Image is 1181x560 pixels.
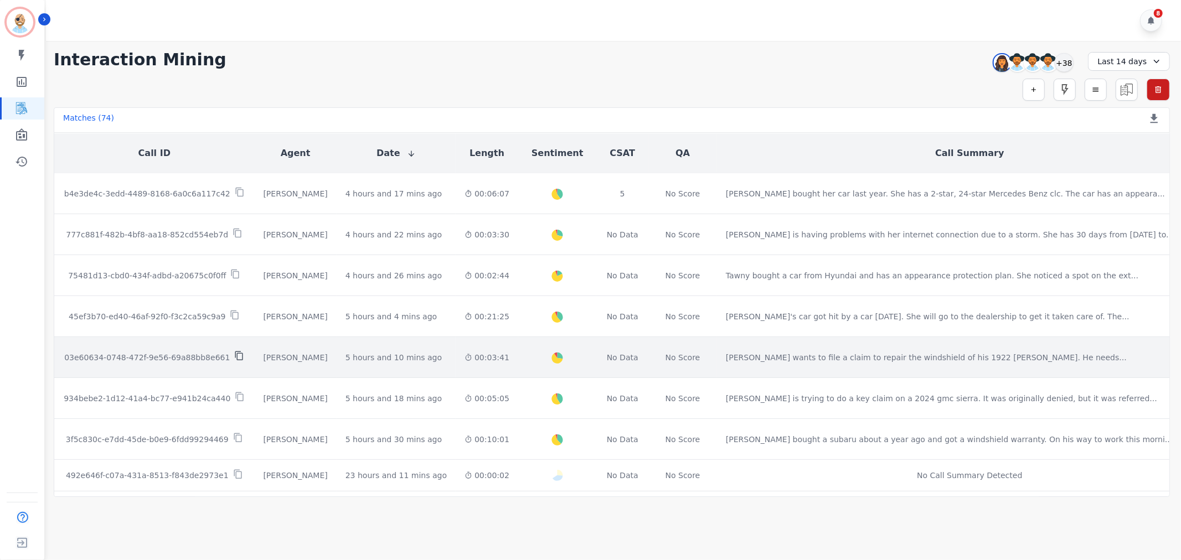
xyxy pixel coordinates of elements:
[666,470,700,481] div: No Score
[605,352,640,363] div: No Data
[465,434,509,445] div: 00:10:01
[605,270,640,281] div: No Data
[726,270,1138,281] div: Tawny bought a car from Hyundai and has an appearance protection plan. She noticed a spot on the ...
[7,9,33,35] img: Bordered avatar
[54,50,226,70] h1: Interaction Mining
[345,393,442,404] div: 5 hours and 18 mins ago
[666,393,700,404] div: No Score
[263,434,327,445] div: [PERSON_NAME]
[345,270,442,281] div: 4 hours and 26 mins ago
[66,434,229,445] p: 3f5c830c-e7dd-45de-b0e9-6fdd99294469
[666,270,700,281] div: No Score
[666,311,700,322] div: No Score
[345,352,442,363] div: 5 hours and 10 mins ago
[675,147,690,160] button: QA
[69,311,225,322] p: 45ef3b70-ed40-46af-92f0-f3c2ca59c9a9
[666,229,700,240] div: No Score
[1088,52,1170,71] div: Last 14 days
[605,311,640,322] div: No Data
[726,311,1130,322] div: [PERSON_NAME]'s car got hit by a car [DATE]. She will go to the dealership to get it taken care o...
[605,470,640,481] div: No Data
[66,470,229,481] p: 492e646f-c07a-431a-8513-f843de2973e1
[465,229,509,240] div: 00:03:30
[138,147,171,160] button: Call ID
[64,352,230,363] p: 03e60634-0748-472f-9e56-69a88bb8e661
[605,188,640,199] div: 5
[68,270,226,281] p: 75481d13-cbd0-434f-adbd-a20675c0f0ff
[345,470,447,481] div: 23 hours and 11 mins ago
[605,434,640,445] div: No Data
[63,112,114,128] div: Matches ( 74 )
[465,352,509,363] div: 00:03:41
[935,147,1004,160] button: Call Summary
[726,188,1165,199] div: [PERSON_NAME] bought her car last year. She has a 2-star, 24-star Mercedes Benz clc. The car has ...
[345,434,442,445] div: 5 hours and 30 mins ago
[64,188,230,199] p: b4e3de4c-3edd-4489-8168-6a0c6a117c42
[345,229,442,240] div: 4 hours and 22 mins ago
[377,147,416,160] button: Date
[726,393,1157,404] div: [PERSON_NAME] is trying to do a key claim on a 2024 gmc sierra. It was originally denied, but it ...
[263,229,327,240] div: [PERSON_NAME]
[605,229,640,240] div: No Data
[345,188,442,199] div: 4 hours and 17 mins ago
[66,229,228,240] p: 777c881f-482b-4bf8-aa18-852cd554eb7d
[263,270,327,281] div: [PERSON_NAME]
[666,188,700,199] div: No Score
[263,188,327,199] div: [PERSON_NAME]
[263,311,327,322] div: [PERSON_NAME]
[610,147,635,160] button: CSAT
[1154,9,1163,18] div: 8
[726,434,1172,445] div: [PERSON_NAME] bought a subaru about a year ago and got a windshield warranty. On his way to work ...
[605,393,640,404] div: No Data
[470,147,504,160] button: Length
[345,311,437,322] div: 5 hours and 4 mins ago
[465,393,509,404] div: 00:05:05
[64,393,230,404] p: 934bebe2-1d12-41a4-bc77-e941b24ca440
[263,470,327,481] div: [PERSON_NAME]
[465,311,509,322] div: 00:21:25
[532,147,583,160] button: Sentiment
[465,270,509,281] div: 00:02:44
[263,352,327,363] div: [PERSON_NAME]
[726,352,1127,363] div: [PERSON_NAME] wants to file a claim to repair the windshield of his 1922 [PERSON_NAME]. He needs ...
[281,147,311,160] button: Agent
[1055,53,1074,72] div: +38
[465,470,509,481] div: 00:00:02
[465,188,509,199] div: 00:06:07
[726,229,1174,240] div: [PERSON_NAME] is having problems with her internet connection due to a storm. She has 30 days fro...
[263,393,327,404] div: [PERSON_NAME]
[666,434,700,445] div: No Score
[666,352,700,363] div: No Score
